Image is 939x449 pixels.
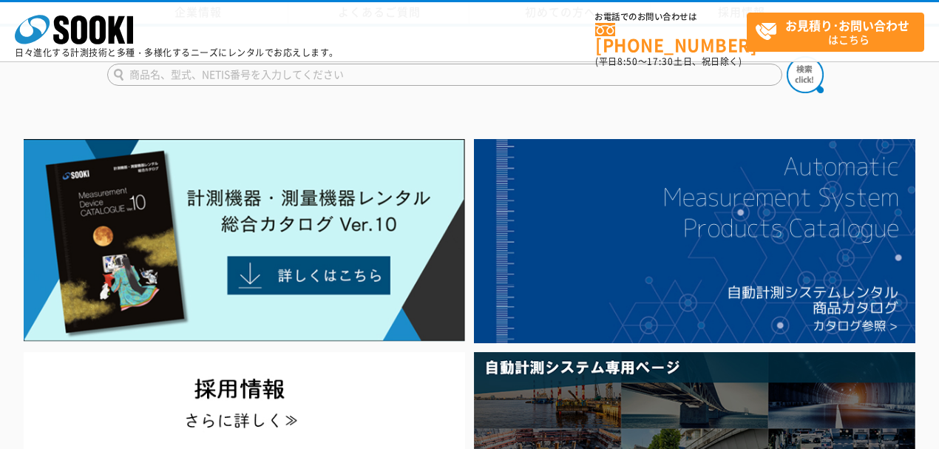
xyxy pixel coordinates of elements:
img: Catalog Ver10 [24,139,465,342]
span: お電話でのお問い合わせは [595,13,747,21]
span: (平日 ～ 土日、祝日除く) [595,55,742,68]
img: btn_search.png [787,56,824,93]
p: 日々進化する計測技術と多種・多様化するニーズにレンタルでお応えします。 [15,48,339,57]
span: はこちら [755,13,923,50]
span: 17:30 [647,55,674,68]
span: 8:50 [617,55,638,68]
a: [PHONE_NUMBER] [595,23,747,53]
strong: お見積り･お問い合わせ [785,16,909,34]
a: お見積り･お問い合わせはこちら [747,13,924,52]
img: 自動計測システムカタログ [474,139,915,343]
input: 商品名、型式、NETIS番号を入力してください [107,64,782,86]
